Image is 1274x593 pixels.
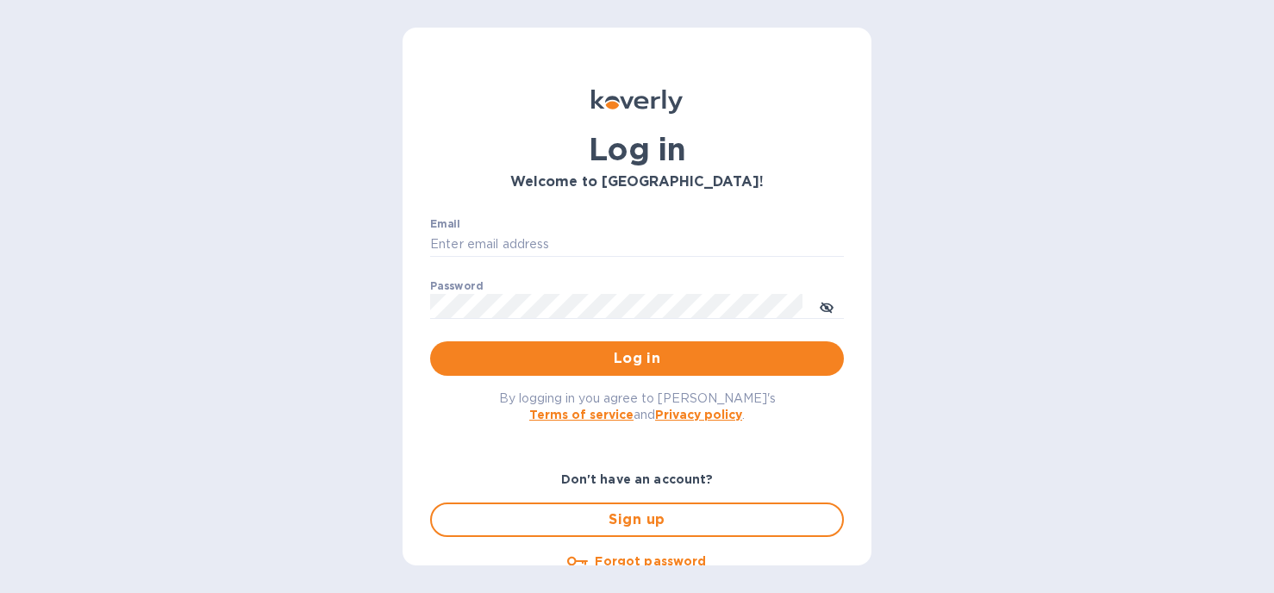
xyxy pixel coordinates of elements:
[430,219,460,229] label: Email
[444,348,830,369] span: Log in
[430,131,844,167] h1: Log in
[499,391,776,421] span: By logging in you agree to [PERSON_NAME]'s and .
[561,472,714,486] b: Don't have an account?
[430,232,844,258] input: Enter email address
[430,174,844,190] h3: Welcome to [GEOGRAPHIC_DATA]!
[430,341,844,376] button: Log in
[430,502,844,537] button: Sign up
[655,408,742,421] a: Privacy policy
[591,90,683,114] img: Koverly
[529,408,634,421] a: Terms of service
[595,554,706,568] u: Forgot password
[430,281,483,291] label: Password
[446,509,828,530] span: Sign up
[809,289,844,323] button: toggle password visibility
